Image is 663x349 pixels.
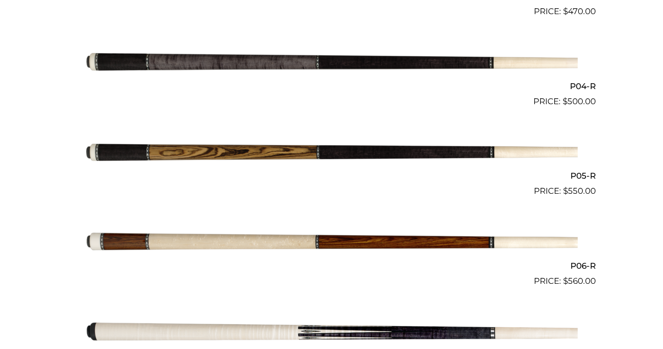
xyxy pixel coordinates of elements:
[563,276,596,286] bdi: 560.00
[85,112,578,194] img: P05-R
[563,96,567,106] span: $
[563,186,568,196] span: $
[67,257,596,275] h2: P06-R
[67,22,596,108] a: P04-R $500.00
[67,202,596,287] a: P06-R $560.00
[67,77,596,95] h2: P04-R
[85,202,578,283] img: P06-R
[85,22,578,104] img: P04-R
[563,186,596,196] bdi: 550.00
[67,112,596,198] a: P05-R $550.00
[563,276,568,286] span: $
[563,6,568,16] span: $
[563,6,596,16] bdi: 470.00
[563,96,596,106] bdi: 500.00
[67,167,596,185] h2: P05-R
